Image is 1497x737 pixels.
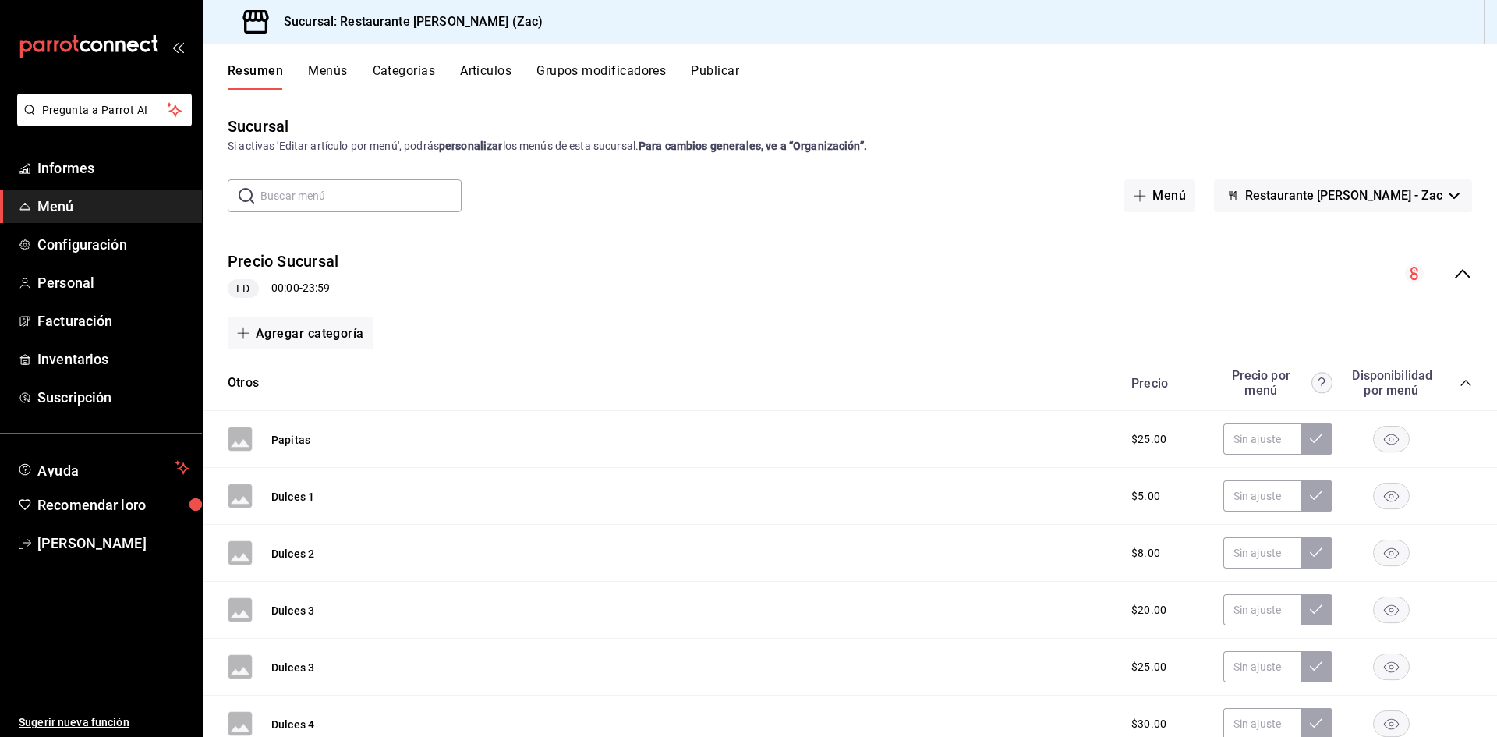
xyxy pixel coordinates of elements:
[228,253,338,271] font: Precio Sucursal
[1460,377,1472,389] button: colapsar-categoría-fila
[271,716,314,733] button: Dulces 4
[691,63,739,78] font: Publicar
[228,62,1497,90] div: pestañas de navegación
[228,375,259,390] font: Otros
[271,431,310,448] button: Papitas
[37,160,94,176] font: Informes
[1223,651,1301,682] input: Sin ajuste
[1131,604,1166,616] font: $20.00
[1131,490,1160,502] font: $5.00
[37,389,111,406] font: Suscripción
[536,63,666,78] font: Grupos modificadores
[639,140,867,152] font: Para cambios generales, ve a “Organización”.
[439,140,503,152] font: personalizar
[1232,368,1290,398] font: Precio por menú
[172,41,184,53] button: abrir_cajón_menú
[256,326,364,341] font: Agregar categoría
[271,719,314,732] font: Dulces 4
[1352,368,1432,398] font: Disponibilidad por menú
[1223,594,1301,625] input: Sin ajuste
[271,548,314,561] font: Dulces 2
[271,488,314,505] button: Dulces 1
[228,374,259,392] button: Otros
[37,497,146,513] font: Recomendar loro
[271,282,299,294] font: 00:00
[1245,188,1442,203] font: Restaurante [PERSON_NAME] - Zac
[271,434,310,447] font: Papitas
[11,113,192,129] a: Pregunta a Parrot AI
[42,104,148,116] font: Pregunta a Parrot AI
[299,282,303,294] font: -
[1223,423,1301,455] input: Sin ajuste
[37,351,108,367] font: Inventarios
[373,63,436,78] font: Categorías
[1131,718,1166,730] font: $30.00
[1214,179,1472,212] button: Restaurante [PERSON_NAME] - Zac
[271,659,314,676] button: Dulces 3
[37,313,112,329] font: Facturación
[1131,433,1166,445] font: $25.00
[271,491,314,504] font: Dulces 1
[228,63,283,78] font: Resumen
[37,462,80,479] font: Ayuda
[303,282,331,294] font: 23:59
[37,535,147,551] font: [PERSON_NAME]
[203,237,1497,311] div: colapsar-fila-del-menú
[271,605,314,618] font: Dulces 3
[503,140,639,152] font: los menús de esta sucursal.
[1223,537,1301,569] input: Sin ajuste
[260,180,462,211] input: Buscar menú
[1131,661,1166,673] font: $25.00
[228,317,373,349] button: Agregar categoría
[271,545,314,562] button: Dulces 2
[1223,480,1301,512] input: Sin ajuste
[460,63,511,78] font: Artículos
[228,250,338,274] button: Precio Sucursal
[1131,547,1160,559] font: $8.00
[271,602,314,619] button: Dulces 3
[17,94,192,126] button: Pregunta a Parrot AI
[37,275,94,291] font: Personal
[228,117,288,136] font: Sucursal
[1152,188,1186,203] font: Menú
[308,63,347,78] font: Menús
[19,716,129,728] font: Sugerir nueva función
[271,662,314,675] font: Dulces 3
[228,140,439,152] font: Si activas 'Editar artículo por menú', podrás
[1131,376,1168,391] font: Precio
[1124,179,1195,212] button: Menú
[236,282,249,295] font: LD
[284,14,543,29] font: Sucursal: Restaurante [PERSON_NAME] (Zac)
[37,236,127,253] font: Configuración
[37,198,74,214] font: Menú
